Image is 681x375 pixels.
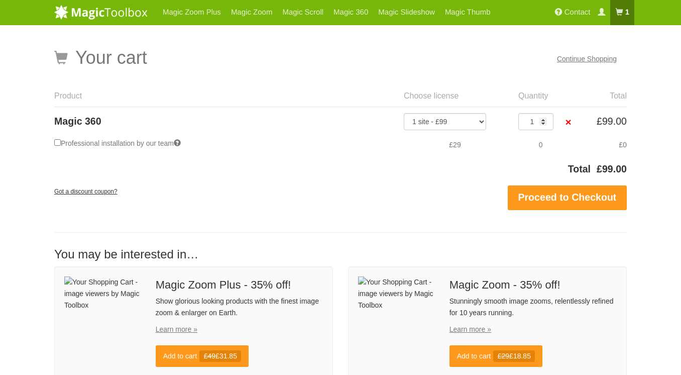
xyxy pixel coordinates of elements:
th: Choose license [398,85,512,107]
bdi: 99.00 [597,163,627,174]
span: Magic Zoom Plus - 35% off! [156,279,323,291]
a: Learn more » [449,325,491,333]
h1: Your cart [54,48,147,68]
span: £31.85 [199,350,241,362]
a: × [563,117,574,127]
a: Learn more » [156,325,197,333]
span: Magic Zoom - 35% off! [449,279,617,291]
a: Proceed to Checkout [508,185,627,211]
s: £29 [498,352,509,360]
td: 0 [512,130,563,159]
span: Contact [564,8,591,17]
span: £0 [619,141,627,149]
th: Total [583,85,627,107]
p: Show glorious looking products with the finest image zoom & enlarger on Earth. [156,296,323,319]
td: £29 [398,130,512,159]
th: Product [54,85,398,107]
img: Your Shopping Cart - image viewers by Magic Toolbox [64,276,141,311]
a: Continue Shopping [557,55,617,63]
a: Got a discount coupon? [54,183,118,199]
span: We will install Magic 360 on your website exactly how you want it. Full money refund if we cannot... [174,139,181,146]
a: Add to cart£49£31.85 [156,345,249,367]
h3: You may be interested in… [54,248,627,261]
input: Qty [518,113,553,130]
a: Add to cart£29£18.85 [449,345,543,367]
bdi: 99.00 [597,116,627,127]
span: £ [597,163,602,174]
span: £ [597,116,602,127]
a: Magic 360 [54,116,101,127]
span: £18.85 [493,350,535,362]
b: 1 [625,8,629,17]
label: Professional installation by our team [54,136,181,151]
input: Professional installation by our team [54,139,61,146]
img: MagicToolbox.com - Image tools for your website [54,5,148,20]
s: £49 [204,352,215,360]
th: Total [54,162,591,182]
small: Got a discount coupon? [54,188,118,195]
img: Your Shopping Cart - image viewers by Magic Toolbox [358,276,434,311]
th: Quantity [512,85,563,107]
p: Stunningly smooth image zooms, relentlessly refined for 10 years running. [449,296,617,319]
